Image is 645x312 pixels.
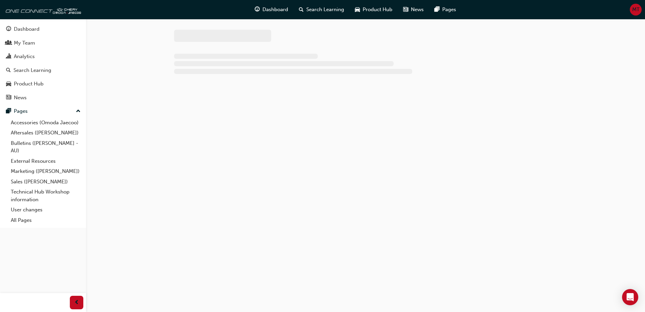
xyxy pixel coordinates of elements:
a: Technical Hub Workshop information [8,187,83,205]
span: up-icon [76,107,81,116]
span: Pages [442,6,456,14]
a: External Resources [8,156,83,166]
span: Dashboard [262,6,288,14]
span: Product Hub [363,6,392,14]
a: pages-iconPages [429,3,461,17]
div: Open Intercom Messenger [622,289,638,305]
div: Product Hub [14,80,44,88]
span: pages-icon [434,5,440,14]
img: oneconnect [3,3,81,16]
a: My Team [3,37,83,49]
span: Search Learning [306,6,344,14]
div: Analytics [14,53,35,60]
span: prev-icon [74,298,79,307]
span: News [411,6,424,14]
span: chart-icon [6,54,11,60]
div: Dashboard [14,25,39,33]
a: news-iconNews [398,3,429,17]
span: people-icon [6,40,11,46]
div: Pages [14,107,28,115]
button: Pages [3,105,83,118]
span: car-icon [6,81,11,87]
a: Sales ([PERSON_NAME]) [8,177,83,187]
a: Marketing ([PERSON_NAME]) [8,166,83,177]
span: news-icon [6,95,11,101]
span: MT [632,6,640,14]
span: car-icon [355,5,360,14]
a: Analytics [3,50,83,63]
a: Product Hub [3,78,83,90]
a: Dashboard [3,23,83,35]
button: MT [630,4,642,16]
a: All Pages [8,215,83,226]
span: search-icon [299,5,304,14]
span: news-icon [403,5,408,14]
a: Accessories (Omoda Jaecoo) [8,118,83,128]
span: guage-icon [255,5,260,14]
span: search-icon [6,68,11,74]
a: car-iconProduct Hub [349,3,398,17]
div: My Team [14,39,35,47]
span: guage-icon [6,26,11,32]
a: Aftersales ([PERSON_NAME]) [8,128,83,138]
a: guage-iconDashboard [249,3,293,17]
div: News [14,94,27,102]
a: search-iconSearch Learning [293,3,349,17]
div: Search Learning [13,67,51,74]
button: DashboardMy TeamAnalyticsSearch LearningProduct HubNews [3,22,83,105]
a: Bulletins ([PERSON_NAME] - AU) [8,138,83,156]
a: Search Learning [3,64,83,77]
a: User changes [8,205,83,215]
span: pages-icon [6,108,11,114]
a: News [3,92,83,104]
